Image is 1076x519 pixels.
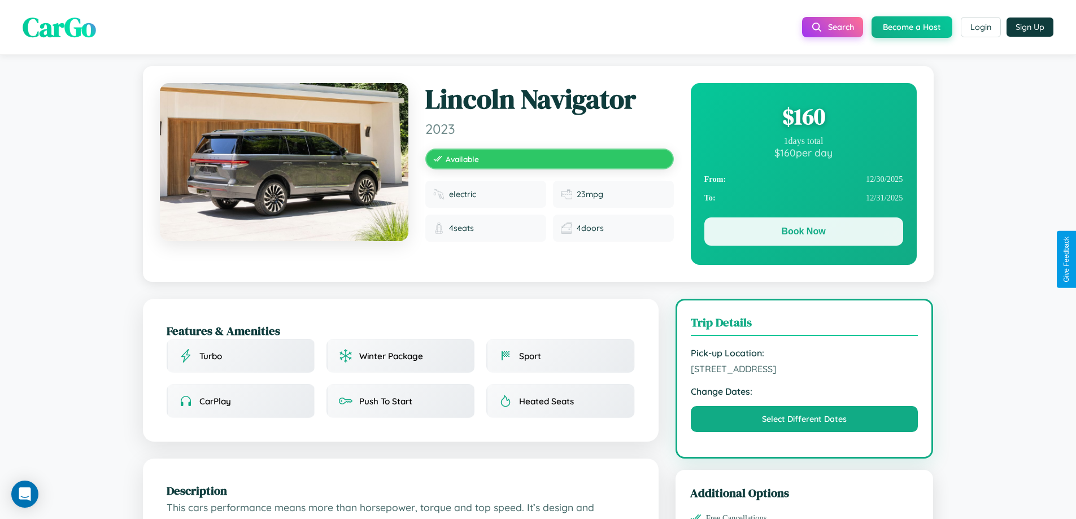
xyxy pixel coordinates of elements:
[1007,18,1053,37] button: Sign Up
[449,223,474,233] span: 4 seats
[425,83,674,116] h1: Lincoln Navigator
[359,351,423,361] span: Winter Package
[199,396,231,407] span: CarPlay
[160,83,408,241] img: Lincoln Navigator 2023
[433,189,445,200] img: Fuel type
[23,8,96,46] span: CarGo
[690,485,919,501] h3: Additional Options
[167,322,635,339] h2: Features & Amenities
[704,146,903,159] div: $ 160 per day
[802,17,863,37] button: Search
[691,386,918,397] strong: Change Dates:
[704,136,903,146] div: 1 days total
[577,223,604,233] span: 4 doors
[704,175,726,184] strong: From:
[704,170,903,189] div: 12 / 30 / 2025
[359,396,412,407] span: Push To Start
[519,396,574,407] span: Heated Seats
[704,217,903,246] button: Book Now
[961,17,1001,37] button: Login
[704,189,903,207] div: 12 / 31 / 2025
[167,482,635,499] h2: Description
[11,481,38,508] div: Open Intercom Messenger
[872,16,952,38] button: Become a Host
[704,193,716,203] strong: To:
[425,120,674,137] span: 2023
[519,351,541,361] span: Sport
[691,363,918,374] span: [STREET_ADDRESS]
[561,223,572,234] img: Doors
[561,189,572,200] img: Fuel efficiency
[1062,237,1070,282] div: Give Feedback
[449,189,476,199] span: electric
[704,101,903,132] div: $ 160
[199,351,222,361] span: Turbo
[577,189,603,199] span: 23 mpg
[691,406,918,432] button: Select Different Dates
[433,223,445,234] img: Seats
[828,22,854,32] span: Search
[691,314,918,336] h3: Trip Details
[691,347,918,359] strong: Pick-up Location:
[446,154,479,164] span: Available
